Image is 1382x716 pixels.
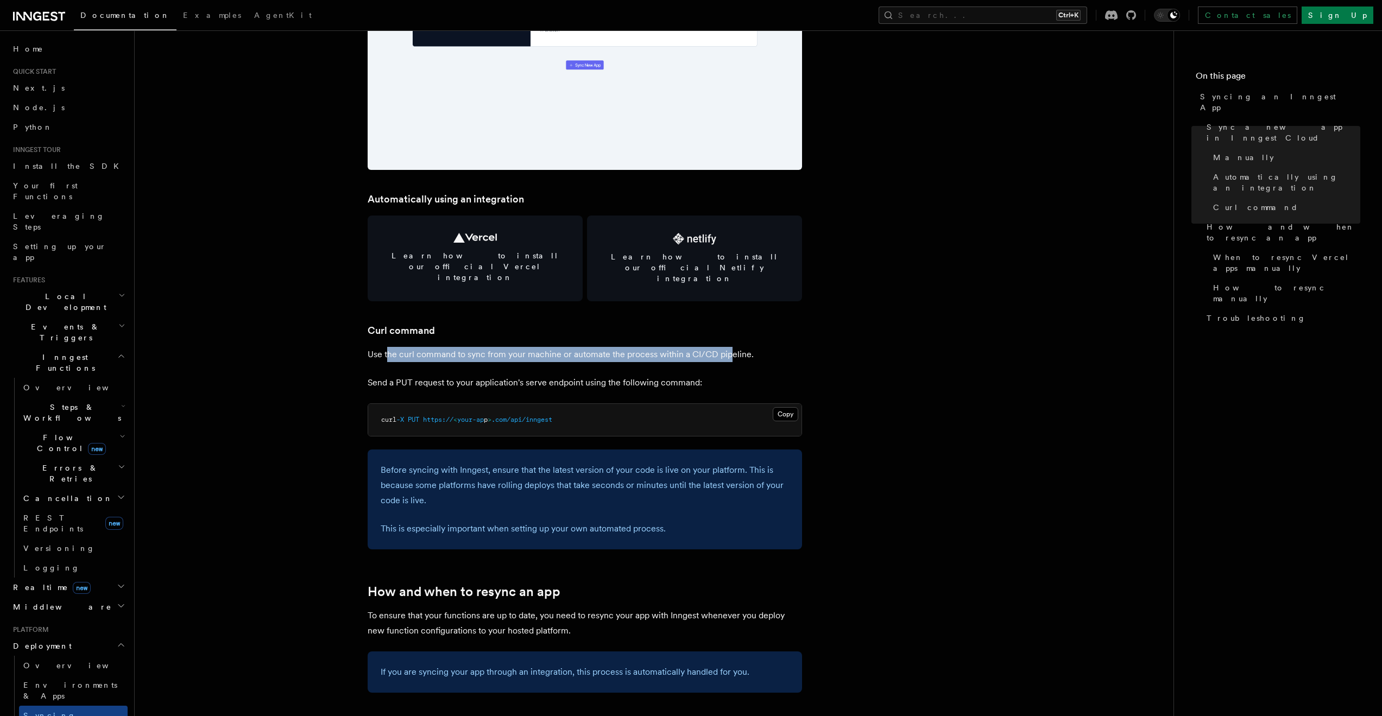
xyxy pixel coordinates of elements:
span: new [73,582,91,594]
a: Versioning [19,538,128,558]
span: AgentKit [254,11,312,20]
span: Curl command [1213,202,1298,213]
button: Steps & Workflows [19,397,128,428]
a: When to resync Vercel apps manually [1209,248,1360,278]
a: Learn how to install our official Netlify integration [587,216,802,301]
button: Local Development [9,287,128,317]
button: Flow Controlnew [19,428,128,458]
a: Manually [1209,148,1360,167]
a: Contact sales [1198,7,1297,24]
button: Copy [773,407,798,421]
span: Documentation [80,11,170,20]
span: https:// [423,416,453,423]
span: Features [9,276,45,284]
a: Sign Up [1302,7,1373,24]
kbd: Ctrl+K [1056,10,1081,21]
span: Learn how to install our official Vercel integration [381,250,570,283]
span: Cancellation [19,493,113,504]
a: How and when to resync an app [368,584,560,599]
span: Realtime [9,582,91,593]
a: How to resync manually [1209,278,1360,308]
span: Install the SDK [13,162,125,170]
a: AgentKit [248,3,318,29]
a: Learn how to install our official Vercel integration [368,216,583,301]
p: To ensure that your functions are up to date, you need to resync your app with Inngest whenever y... [368,608,802,638]
a: Install the SDK [9,156,128,176]
p: Use the curl command to sync from your machine or automate the process within a CI/CD pipeline. [368,347,802,362]
span: Versioning [23,544,95,553]
button: Search...Ctrl+K [879,7,1087,24]
span: Learn how to install our official Netlify integration [600,251,789,284]
span: PUT [408,416,419,423]
a: Overview [19,378,128,397]
span: -X [396,416,404,423]
a: Your first Functions [9,176,128,206]
span: .com/api/inngest [491,416,552,423]
a: Setting up your app [9,237,128,267]
span: Platform [9,625,49,634]
span: p [484,416,488,423]
button: Errors & Retries [19,458,128,489]
span: Environments & Apps [23,681,117,700]
span: Local Development [9,291,118,313]
a: Home [9,39,128,59]
span: Setting up your app [13,242,106,262]
button: Cancellation [19,489,128,508]
a: Overview [19,656,128,675]
span: Events & Triggers [9,321,118,343]
button: Middleware [9,597,128,617]
span: REST Endpoints [23,514,83,533]
span: Next.js [13,84,65,92]
span: curl [381,416,396,423]
span: Python [13,123,53,131]
span: Deployment [9,641,72,651]
button: Events & Triggers [9,317,128,347]
a: Troubleshooting [1202,308,1360,328]
a: Automatically using an integration [1209,167,1360,198]
span: How and when to resync an app [1207,221,1360,243]
a: Curl command [368,323,435,338]
a: Environments & Apps [19,675,128,706]
a: Python [9,117,128,137]
span: Quick start [9,67,56,76]
button: Toggle dark mode [1154,9,1180,22]
span: Overview [23,383,135,392]
a: Node.js [9,98,128,117]
span: < [453,416,457,423]
a: How and when to resync an app [1202,217,1360,248]
span: > [488,416,491,423]
span: Inngest Functions [9,352,117,373]
span: Middleware [9,601,112,612]
span: Home [13,43,43,54]
a: Automatically using an integration [368,192,524,207]
span: Leveraging Steps [13,212,105,231]
span: When to resync Vercel apps manually [1213,252,1360,274]
a: Leveraging Steps [9,206,128,237]
p: If you are syncing your app through an integration, this process is automatically handled for you. [381,664,789,680]
a: Examples [176,3,248,29]
p: Send a PUT request to your application's serve endpoint using the following command: [368,375,802,390]
a: Sync a new app in Inngest Cloud [1202,117,1360,148]
span: Steps & Workflows [19,402,121,423]
p: This is especially important when setting up your own automated process. [381,521,789,536]
a: Logging [19,558,128,578]
a: REST Endpointsnew [19,508,128,538]
a: Documentation [74,3,176,30]
span: How to resync manually [1213,282,1360,304]
button: Deployment [9,636,128,656]
span: Node.js [13,103,65,112]
button: Realtimenew [9,578,128,597]
span: Flow Control [19,432,119,454]
span: Automatically using an integration [1213,172,1360,193]
div: Inngest Functions [9,378,128,578]
a: Next.js [9,78,128,98]
span: Syncing an Inngest App [1200,91,1360,113]
span: Overview [23,661,135,670]
a: Curl command [1209,198,1360,217]
span: Logging [23,563,80,572]
a: Syncing an Inngest App [1196,87,1360,117]
span: Your first Functions [13,181,78,201]
span: Inngest tour [9,145,61,154]
span: new [88,443,106,455]
span: Errors & Retries [19,462,118,484]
